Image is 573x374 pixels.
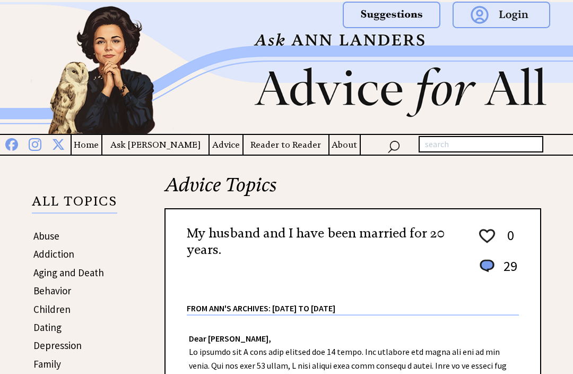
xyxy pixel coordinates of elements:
a: Reader to Reader [244,138,328,151]
a: Dating [33,321,62,334]
img: login.png [453,2,550,28]
a: Abuse [33,229,59,242]
a: About [329,138,360,151]
a: Depression [33,339,82,352]
img: search_nav.png [387,138,400,154]
a: Aging and Death [33,266,104,279]
img: x%20blue.png [52,136,65,150]
a: Addiction [33,248,74,260]
a: Home [72,138,101,151]
img: facebook%20blue.png [5,136,18,151]
img: instagram%20blue.png [29,136,41,151]
a: Behavior [33,284,71,297]
input: search [419,136,543,153]
td: 0 [498,226,518,256]
a: Advice [210,138,242,151]
a: Ask [PERSON_NAME] [102,138,209,151]
img: suggestions.png [343,2,440,28]
h2: My husband and I have been married for 20 years. [187,225,466,258]
p: ALL TOPICS [32,195,117,214]
a: Children [33,303,71,316]
td: 29 [498,257,518,285]
a: Family [33,358,61,370]
img: heart_outline%201.png [477,227,497,245]
h2: Advice Topics [164,172,541,208]
img: message_round%201.png [477,258,497,275]
strong: Dear [PERSON_NAME], [189,333,271,344]
div: From Ann's Archives: [DATE] to [DATE] [187,286,519,314]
